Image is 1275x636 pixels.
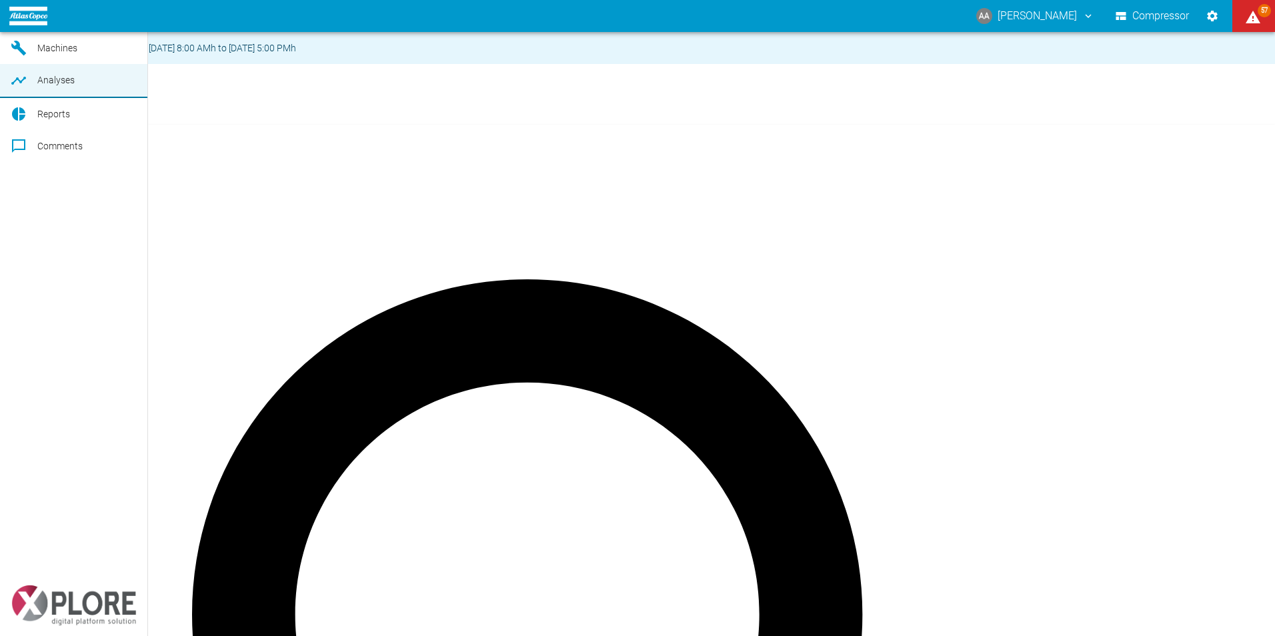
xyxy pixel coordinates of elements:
[1258,4,1271,17] span: 57
[1113,4,1192,28] button: Compressor
[1200,4,1224,28] button: Settings
[37,109,70,119] span: Reports
[71,36,296,60] div: Maintenance from [DATE] 8:00 AMh to [DATE] 5:00 PMh
[974,4,1096,28] button: anthony.andrews@atlascopco.com
[16,567,62,580] span: powered by
[37,141,83,151] span: Comments
[9,7,47,25] img: logo
[37,78,1275,110] h1: Analyses
[37,43,77,53] span: Machines
[37,75,75,85] span: Analyses
[11,585,137,625] img: Xplore Logo
[976,8,992,24] div: AA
